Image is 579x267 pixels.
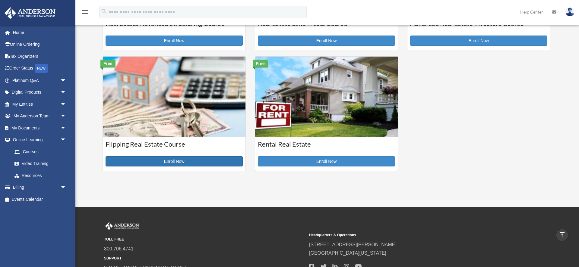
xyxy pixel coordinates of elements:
div: Free [253,60,268,67]
small: SUPPORT [104,255,305,262]
a: Digital Productsarrow_drop_down [4,86,75,98]
a: Billingarrow_drop_down [4,182,75,194]
a: [STREET_ADDRESS][PERSON_NAME] [309,242,397,247]
span: arrow_drop_down [60,182,72,194]
img: User Pic [565,8,574,16]
a: Enroll Now [258,36,395,46]
a: Resources [8,169,75,182]
a: [GEOGRAPHIC_DATA][US_STATE] [309,250,386,256]
a: Courses [8,146,72,158]
a: menu [81,11,89,16]
h3: Advanced Real Estate Investors Course [410,19,547,34]
small: TOLL FREE [104,236,305,243]
i: search [101,8,107,15]
a: My Documentsarrow_drop_down [4,122,75,134]
a: Video Training [8,158,75,170]
a: 800.706.4741 [104,246,134,251]
a: vertical_align_top [556,229,568,241]
span: arrow_drop_down [60,122,72,134]
span: arrow_drop_down [60,74,72,87]
span: arrow_drop_down [60,110,72,123]
h3: Rental Real Estate [258,140,395,155]
div: Free [100,60,115,67]
a: My Entitiesarrow_drop_down [4,98,75,110]
span: arrow_drop_down [60,86,72,99]
i: vertical_align_top [558,231,566,238]
span: arrow_drop_down [60,98,72,110]
a: Enroll Now [258,156,395,166]
small: Headquarters & Operations [309,232,510,238]
a: Enroll Now [410,36,547,46]
a: Home [4,26,75,39]
h3: Real Estate Advanced Structuring Course [106,19,243,34]
a: Online Learningarrow_drop_down [4,134,75,146]
a: Enroll Now [106,36,243,46]
a: Order StatusNEW [4,62,75,75]
a: Platinum Q&Aarrow_drop_down [4,74,75,86]
img: Anderson Advisors Platinum Portal [104,222,140,230]
a: Tax Organizers [4,50,75,62]
h3: Flipping Real Estate Course [106,140,243,155]
img: Anderson Advisors Platinum Portal [3,7,57,19]
i: menu [81,8,89,16]
div: NEW [35,64,48,73]
a: Events Calendar [4,193,75,205]
a: Enroll Now [106,156,243,166]
span: arrow_drop_down [60,134,72,146]
a: My Anderson Teamarrow_drop_down [4,110,75,122]
a: Online Ordering [4,39,75,51]
h3: Real Estate Land Trusts Course [258,19,395,34]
